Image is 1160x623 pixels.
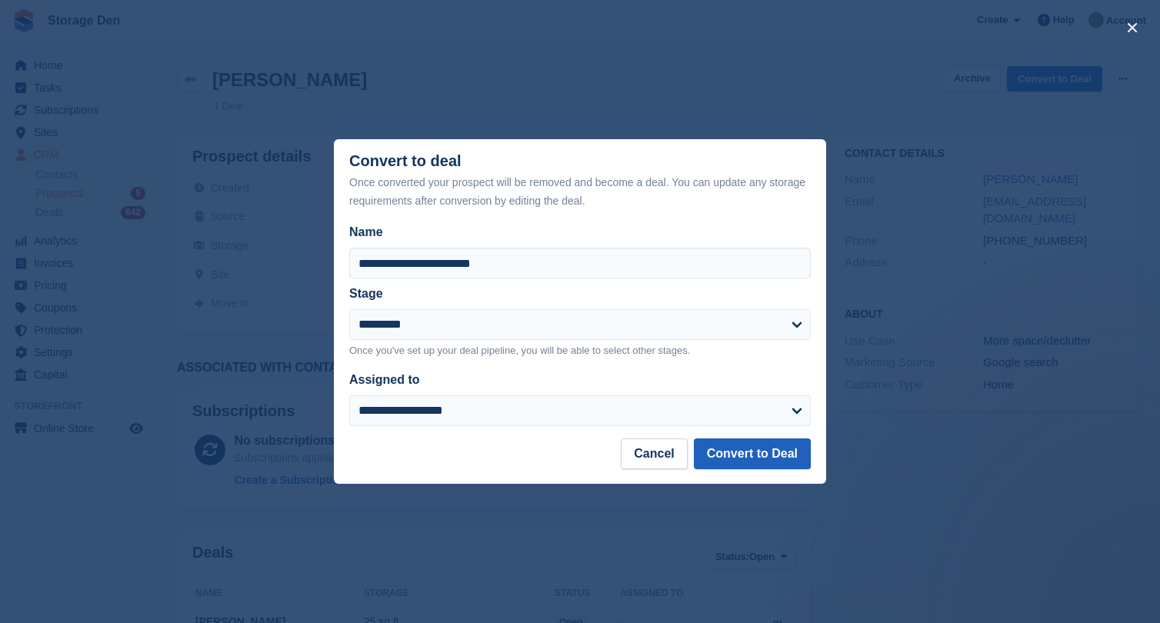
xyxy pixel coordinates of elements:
div: Convert to deal [349,152,811,210]
label: Stage [349,287,383,300]
button: Convert to Deal [694,438,811,469]
div: Once converted your prospect will be removed and become a deal. You can update any storage requir... [349,173,811,210]
button: close [1120,15,1145,40]
button: Cancel [621,438,687,469]
label: Name [349,223,811,242]
label: Assigned to [349,373,420,386]
p: Once you've set up your deal pipeline, you will be able to select other stages. [349,343,811,358]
